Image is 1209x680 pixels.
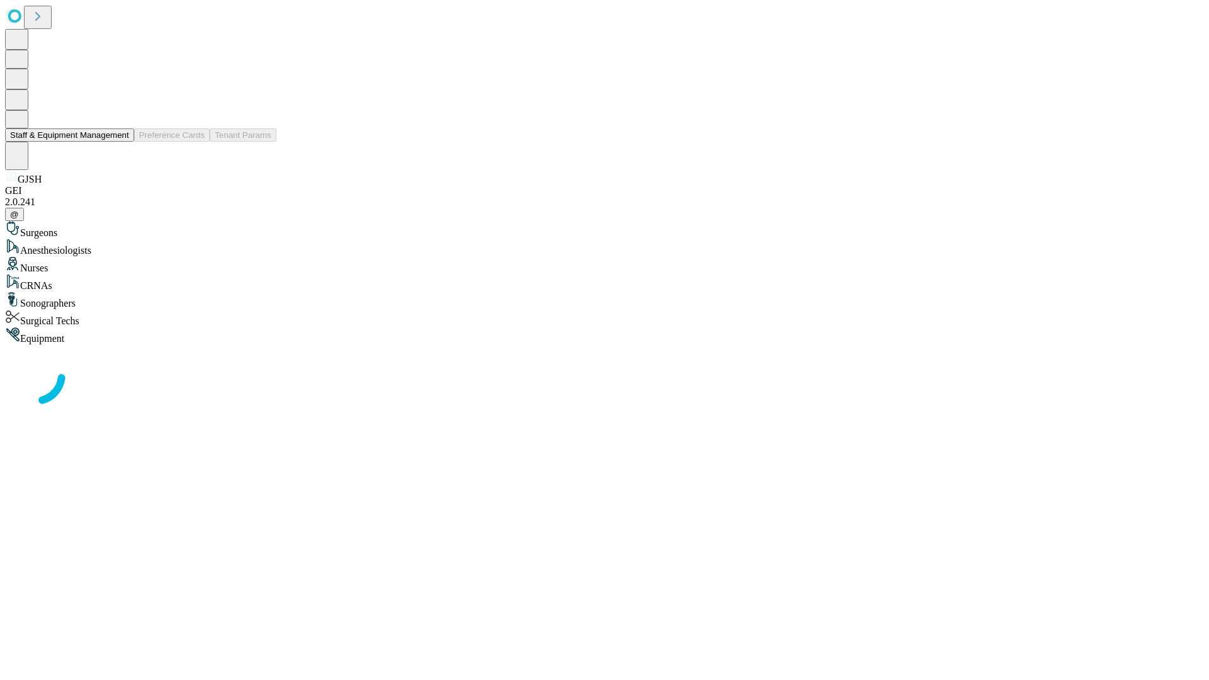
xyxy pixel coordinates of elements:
[5,292,1204,309] div: Sonographers
[5,185,1204,196] div: GEI
[18,174,42,184] span: GJSH
[5,221,1204,239] div: Surgeons
[5,327,1204,344] div: Equipment
[5,274,1204,292] div: CRNAs
[134,128,210,142] button: Preference Cards
[5,239,1204,256] div: Anesthesiologists
[5,256,1204,274] div: Nurses
[10,210,19,219] span: @
[210,128,276,142] button: Tenant Params
[5,196,1204,208] div: 2.0.241
[5,309,1204,327] div: Surgical Techs
[5,128,134,142] button: Staff & Equipment Management
[5,208,24,221] button: @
